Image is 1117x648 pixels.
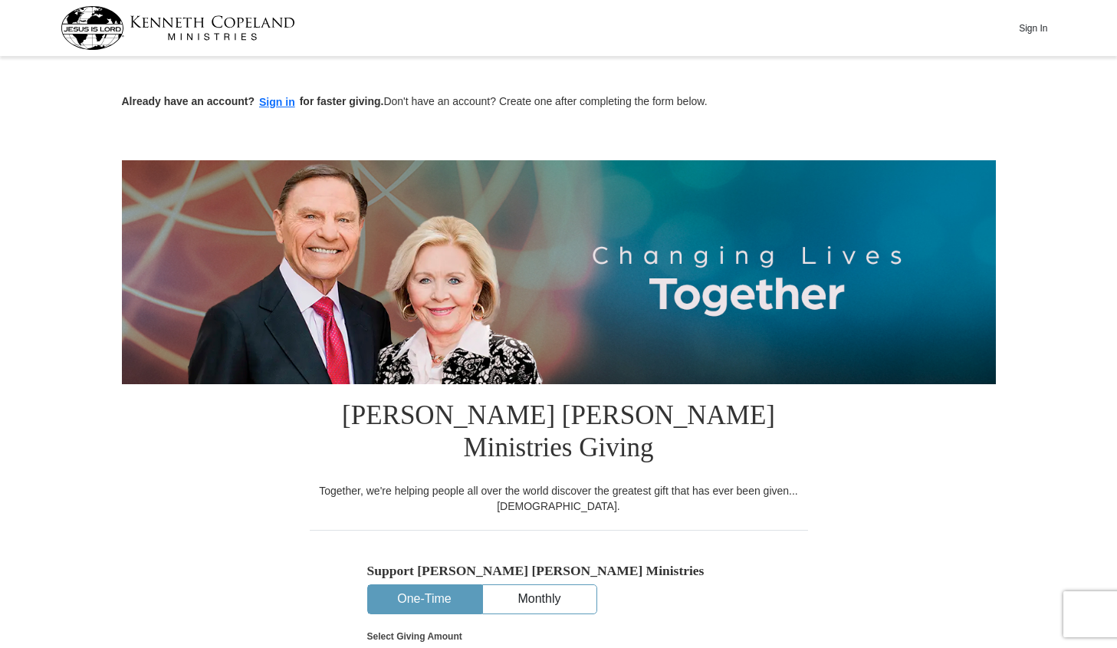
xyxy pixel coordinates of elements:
button: Sign In [1010,16,1056,40]
button: Sign in [255,94,300,111]
strong: Already have an account? for faster giving. [122,95,384,107]
strong: Select Giving Amount [367,631,462,642]
h1: [PERSON_NAME] [PERSON_NAME] Ministries Giving [310,384,808,483]
button: One-Time [368,585,481,613]
button: Monthly [483,585,596,613]
img: kcm-header-logo.svg [61,6,295,50]
p: Don't have an account? Create one after completing the form below. [122,94,996,111]
div: Together, we're helping people all over the world discover the greatest gift that has ever been g... [310,483,808,514]
h5: Support [PERSON_NAME] [PERSON_NAME] Ministries [367,563,751,579]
